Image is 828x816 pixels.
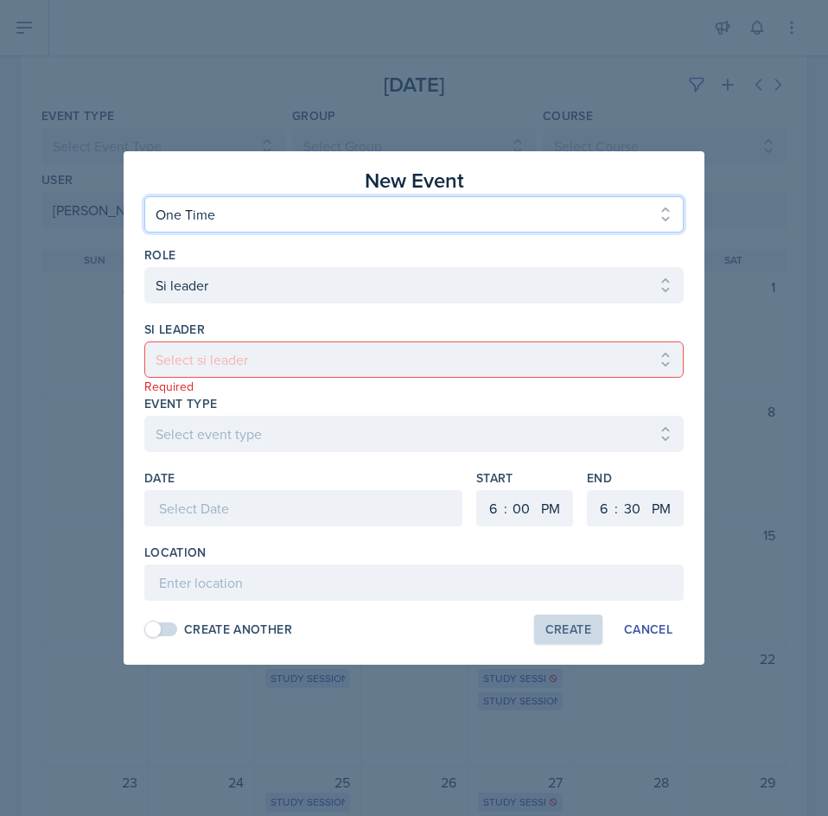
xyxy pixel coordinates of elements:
label: Date [144,469,175,487]
div: : [504,498,507,519]
p: Required [144,378,684,395]
div: Cancel [624,622,672,636]
div: Create Another [184,621,292,639]
label: Location [144,544,207,561]
label: Event Type [144,395,218,412]
h3: New Event [365,165,464,196]
label: Role [144,246,175,264]
label: End [587,469,684,487]
button: Cancel [613,615,684,644]
div: : [615,498,618,519]
label: Start [476,469,573,487]
input: Enter location [144,564,684,601]
label: si leader [144,321,205,338]
button: Create [534,615,602,644]
div: Create [545,622,591,636]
